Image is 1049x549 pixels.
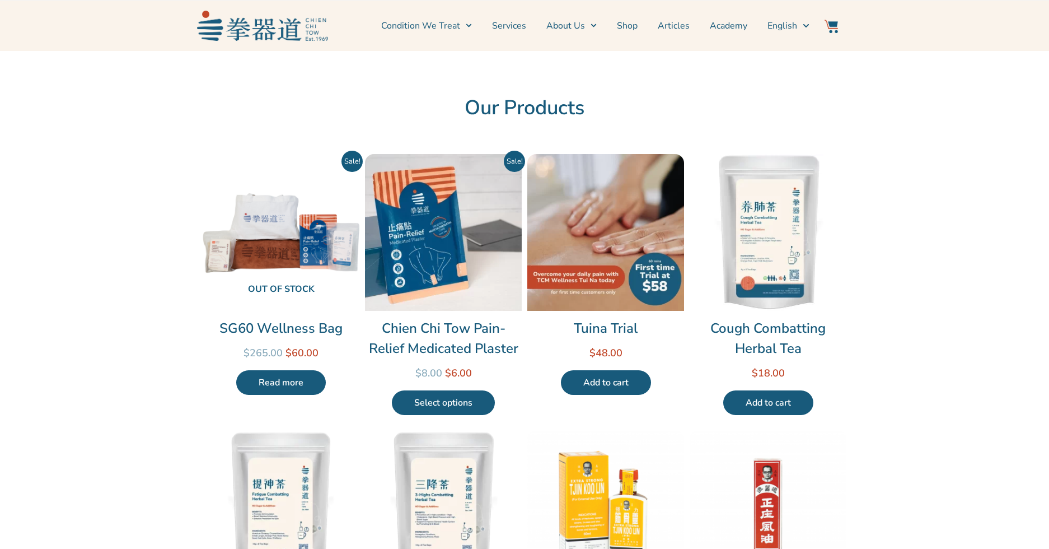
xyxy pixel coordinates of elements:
[415,366,442,380] bdi: 8.00
[285,346,319,360] bdi: 60.00
[203,96,846,120] h2: Our Products
[445,366,451,380] span: $
[365,154,522,311] img: Chien Chi Tow Pain-Relief Medicated Plaster
[527,318,684,338] a: Tuina Trial
[617,12,638,40] a: Shop
[767,19,797,32] span: English
[392,390,495,415] a: Select options for “Chien Chi Tow Pain-Relief Medicated Plaster”
[203,154,359,311] img: SG60 Wellness Bag
[690,154,846,311] img: Cough Combatting Herbal Tea
[752,366,785,380] bdi: 18.00
[690,318,846,359] a: Cough Combatting Herbal Tea
[723,390,813,415] a: Add to cart: “Cough Combatting Herbal Tea”
[243,346,250,360] span: $
[492,12,526,40] a: Services
[561,370,651,395] a: Add to cart: “Tuina Trial”
[710,12,747,40] a: Academy
[504,151,525,172] span: Sale!
[658,12,690,40] a: Articles
[341,151,363,172] span: Sale!
[589,346,596,360] span: $
[381,12,472,40] a: Condition We Treat
[415,366,422,380] span: $
[527,154,684,311] img: Tuina Trial
[589,346,622,360] bdi: 48.00
[334,12,809,40] nav: Menu
[243,346,283,360] bdi: 265.00
[825,20,838,33] img: Website Icon-03
[365,318,522,359] a: Chien Chi Tow Pain-Relief Medicated Plaster
[212,278,350,302] span: Out of stock
[752,366,758,380] span: $
[285,346,292,360] span: $
[767,12,809,40] a: English
[445,366,472,380] bdi: 6.00
[203,154,359,311] a: Out of stock
[546,12,597,40] a: About Us
[236,370,326,395] a: Read more about “SG60 Wellness Bag”
[203,318,359,338] a: SG60 Wellness Bag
